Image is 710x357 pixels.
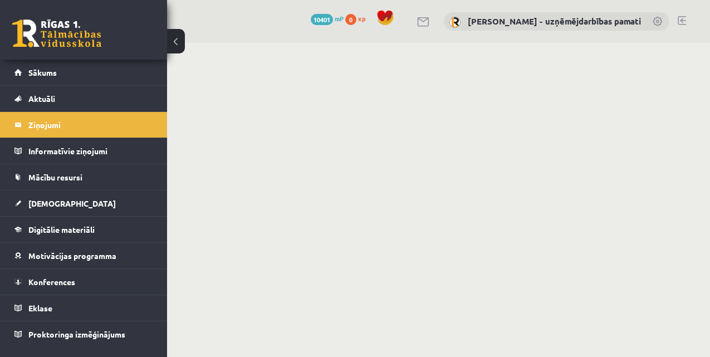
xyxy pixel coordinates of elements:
a: [PERSON_NAME] - uzņēmējdarbības pamati [468,16,641,27]
span: Proktoringa izmēģinājums [28,329,125,339]
img: Solvita Kozlovska - uzņēmējdarbības pamati [449,17,461,28]
span: [DEMOGRAPHIC_DATA] [28,198,116,208]
span: mP [335,14,344,23]
a: Ziņojumi [14,112,153,138]
a: Mācību resursi [14,164,153,190]
a: Aktuāli [14,86,153,111]
legend: Ziņojumi [28,112,153,138]
span: xp [358,14,365,23]
a: [DEMOGRAPHIC_DATA] [14,190,153,216]
a: Digitālie materiāli [14,217,153,242]
a: Eklase [14,295,153,321]
span: Konferences [28,277,75,287]
a: Rīgas 1. Tālmācības vidusskola [12,19,101,47]
span: 0 [345,14,356,25]
span: Mācību resursi [28,172,82,182]
span: Digitālie materiāli [28,224,95,234]
span: Motivācijas programma [28,251,116,261]
a: 10401 mP [311,14,344,23]
span: Eklase [28,303,52,313]
a: Konferences [14,269,153,295]
a: 0 xp [345,14,371,23]
span: Sākums [28,67,57,77]
a: Proktoringa izmēģinājums [14,321,153,347]
span: Aktuāli [28,94,55,104]
a: Motivācijas programma [14,243,153,268]
span: 10401 [311,14,333,25]
a: Sākums [14,60,153,85]
legend: Informatīvie ziņojumi [28,138,153,164]
a: Informatīvie ziņojumi [14,138,153,164]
